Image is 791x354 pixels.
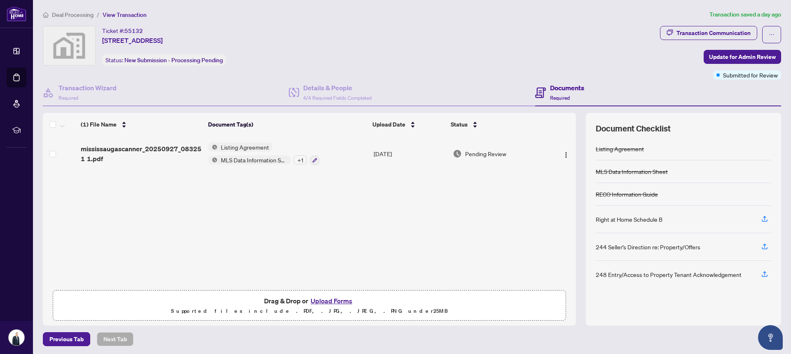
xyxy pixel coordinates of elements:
[709,50,776,63] span: Update for Admin Review
[308,295,355,306] button: Upload Forms
[97,10,99,19] li: /
[102,26,143,35] div: Ticket #:
[758,325,783,350] button: Open asap
[59,95,78,101] span: Required
[77,113,205,136] th: (1) File Name
[208,143,319,165] button: Status IconListing AgreementStatus IconMLS Data Information Sheet+1
[49,333,84,346] span: Previous Tab
[596,242,700,251] div: 244 Seller’s Direction re: Property/Offers
[58,306,561,316] p: Supported files include .PDF, .JPG, .JPEG, .PNG under 25 MB
[370,136,449,171] td: [DATE]
[676,26,751,40] div: Transaction Communication
[303,95,372,101] span: 4/4 Required Fields Completed
[596,123,671,134] span: Document Checklist
[303,83,372,93] h4: Details & People
[52,11,94,19] span: Deal Processing
[97,332,133,346] button: Next Tab
[596,270,742,279] div: 248 Entry/Access to Property Tenant Acknowledgement
[369,113,447,136] th: Upload Date
[596,190,658,199] div: RECO Information Guide
[294,155,307,164] div: + 1
[465,149,506,158] span: Pending Review
[453,149,462,158] img: Document Status
[43,332,90,346] button: Previous Tab
[596,144,644,153] div: Listing Agreement
[769,32,775,38] span: ellipsis
[563,152,569,158] img: Logo
[208,143,218,152] img: Status Icon
[81,120,117,129] span: (1) File Name
[660,26,757,40] button: Transaction Communication
[372,120,405,129] span: Upload Date
[53,291,566,321] span: Drag & Drop orUpload FormsSupported files include .PDF, .JPG, .JPEG, .PNG under25MB
[43,26,95,65] img: svg%3e
[451,120,468,129] span: Status
[208,155,218,164] img: Status Icon
[550,83,584,93] h4: Documents
[218,143,272,152] span: Listing Agreement
[704,50,781,64] button: Update for Admin Review
[596,215,662,224] div: Right at Home Schedule B
[124,56,223,64] span: New Submission - Processing Pending
[205,113,369,136] th: Document Tag(s)
[102,35,163,45] span: [STREET_ADDRESS]
[81,144,202,164] span: mississaugascanner_20250927_083251 1.pdf
[264,295,355,306] span: Drag & Drop or
[723,70,778,80] span: Submitted for Review
[59,83,117,93] h4: Transaction Wizard
[559,147,573,160] button: Logo
[103,11,147,19] span: View Transaction
[9,330,24,345] img: Profile Icon
[7,6,26,21] img: logo
[218,155,290,164] span: MLS Data Information Sheet
[447,113,545,136] th: Status
[596,167,668,176] div: MLS Data Information Sheet
[43,12,49,18] span: home
[102,54,226,66] div: Status:
[550,95,570,101] span: Required
[709,10,781,19] article: Transaction saved a day ago
[124,27,143,35] span: 55132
